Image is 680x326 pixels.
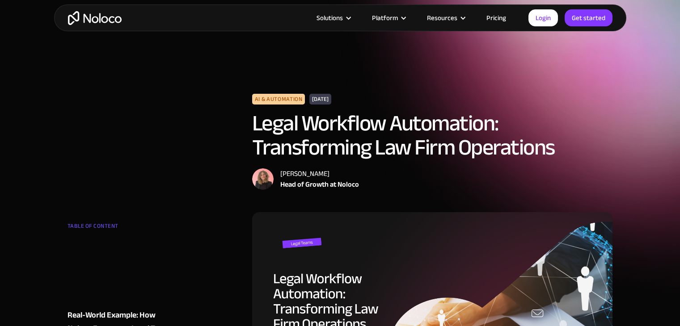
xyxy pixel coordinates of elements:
a: home [68,11,122,25]
h1: Legal Workflow Automation: Transforming Law Firm Operations [252,111,613,159]
div: Solutions [305,12,361,24]
a: Get started [565,9,612,26]
div: Resources [427,12,457,24]
div: Platform [361,12,416,24]
div: Solutions [317,12,343,24]
div: Resources [416,12,475,24]
a: Pricing [475,12,517,24]
div: AI & Automation [252,94,305,104]
div: [DATE] [309,94,331,104]
div: [PERSON_NAME] [280,168,359,179]
div: TABLE OF CONTENT [68,219,176,237]
div: Platform [372,12,398,24]
a: Login [528,9,558,26]
div: Head of Growth at Noloco [280,179,359,190]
